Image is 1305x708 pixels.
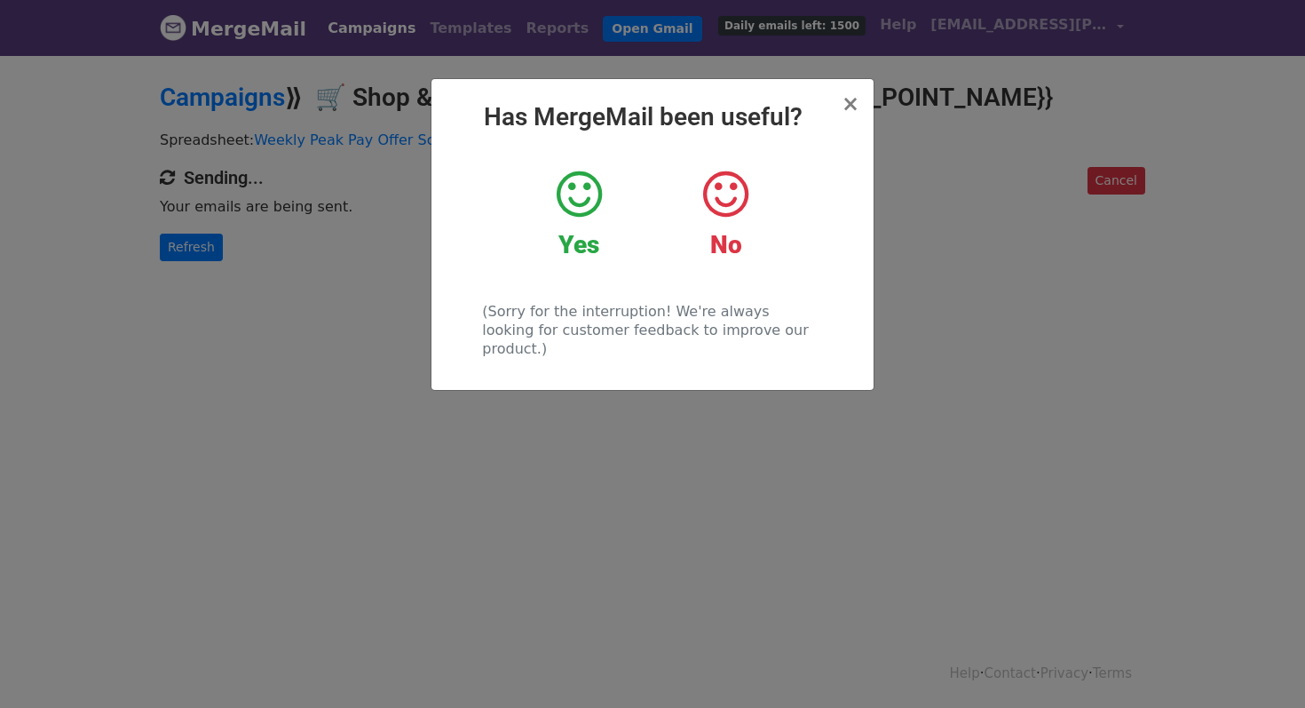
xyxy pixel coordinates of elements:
strong: Yes [558,230,599,259]
p: (Sorry for the interruption! We're always looking for customer feedback to improve our product.) [482,302,822,358]
button: Close [842,93,859,115]
strong: No [710,230,742,259]
a: No [666,168,786,260]
span: × [842,91,859,116]
h2: Has MergeMail been useful? [446,102,859,132]
a: Yes [519,168,639,260]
